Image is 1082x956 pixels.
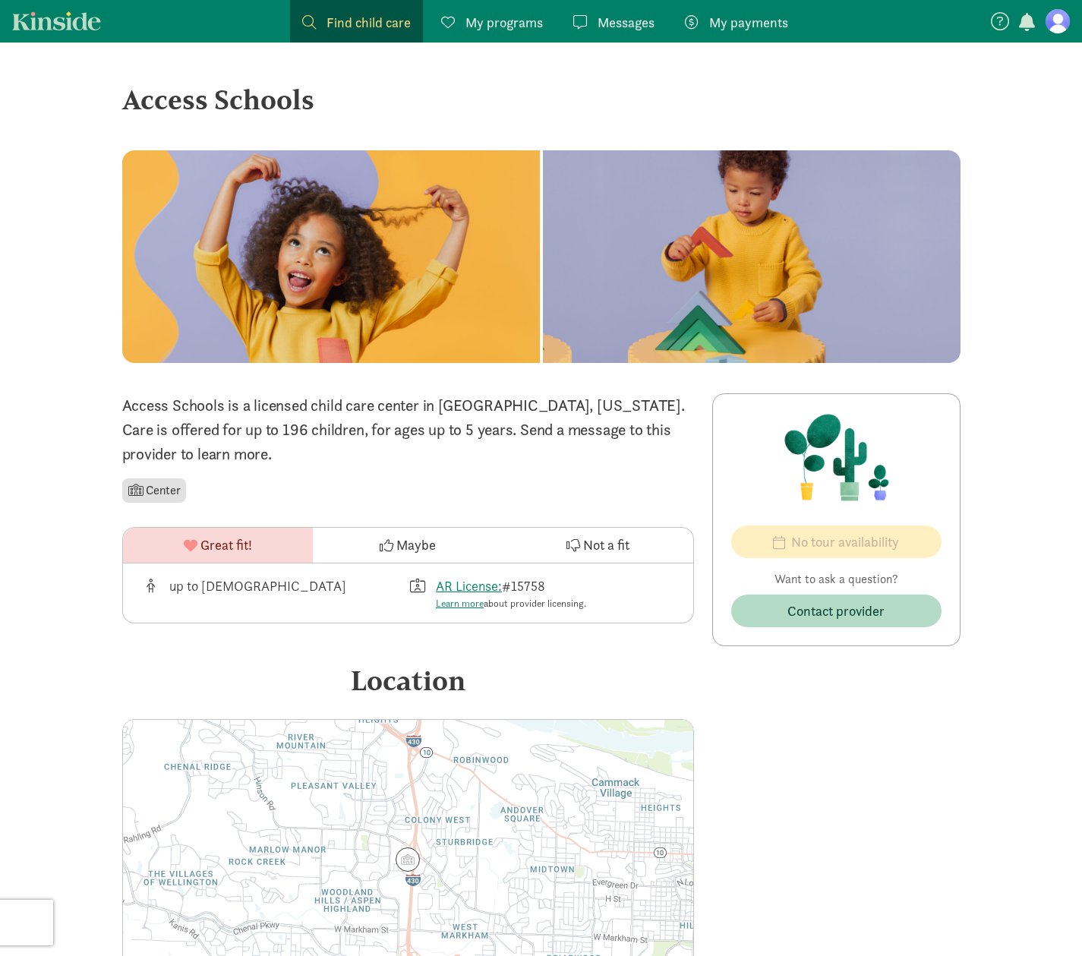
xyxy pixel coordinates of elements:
[122,79,961,120] div: Access Schools
[503,528,692,563] button: Not a fit
[12,11,101,30] a: Kinside
[122,660,694,701] div: Location
[141,576,409,611] div: Age range for children that this provider cares for
[583,535,629,555] span: Not a fit
[709,12,788,33] span: My payments
[122,393,694,466] p: Access Schools is a licensed child care center in [GEOGRAPHIC_DATA], [US_STATE]. Care is offered ...
[436,576,586,611] div: #15758
[436,597,484,610] a: Learn more
[122,478,187,503] li: Center
[731,525,942,558] button: No tour availability
[791,532,899,552] span: No tour availability
[598,12,655,33] span: Messages
[436,577,502,595] a: AR License:
[123,528,313,563] button: Great fit!
[731,570,942,588] p: Want to ask a question?
[408,576,675,611] div: License number
[200,535,252,555] span: Great fit!
[396,535,436,555] span: Maybe
[436,596,586,611] div: about provider licensing.
[169,576,346,611] div: up to [DEMOGRAPHIC_DATA]
[465,12,543,33] span: My programs
[313,528,503,563] button: Maybe
[731,595,942,627] button: Contact provider
[326,12,411,33] span: Find child care
[787,601,885,621] span: Contact provider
